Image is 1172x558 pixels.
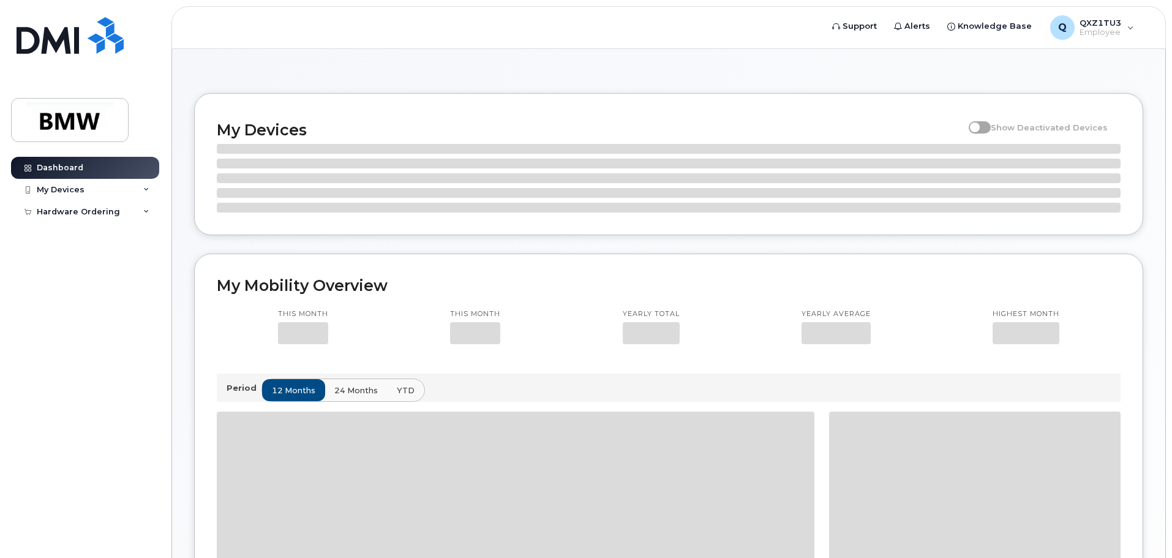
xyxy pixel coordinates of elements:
h2: My Mobility Overview [217,276,1121,295]
p: Yearly total [623,309,680,319]
p: Yearly average [802,309,871,319]
input: Show Deactivated Devices [969,116,979,126]
p: Period [227,382,261,394]
span: 24 months [334,385,378,396]
h2: My Devices [217,121,963,139]
span: YTD [397,385,415,396]
span: Show Deactivated Devices [991,123,1108,132]
p: Highest month [993,309,1059,319]
p: This month [278,309,328,319]
p: This month [450,309,500,319]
